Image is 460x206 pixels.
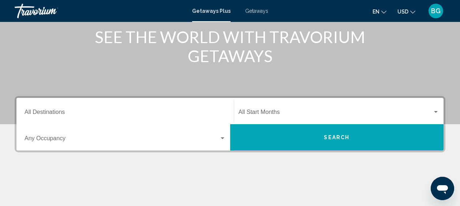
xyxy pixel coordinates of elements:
a: Travorium [15,4,185,18]
button: Search [230,124,444,150]
a: Getaways [245,8,268,14]
span: Search [324,135,349,141]
h1: SEE THE WORLD WITH TRAVORIUM GETAWAYS [93,27,367,65]
iframe: Button to launch messaging window [431,177,454,200]
span: en [373,9,379,15]
span: BG [431,7,441,15]
span: USD [397,9,408,15]
div: Search widget [16,98,444,150]
button: User Menu [426,3,445,19]
button: Change currency [397,6,415,17]
button: Change language [373,6,386,17]
a: Getaways Plus [192,8,231,14]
